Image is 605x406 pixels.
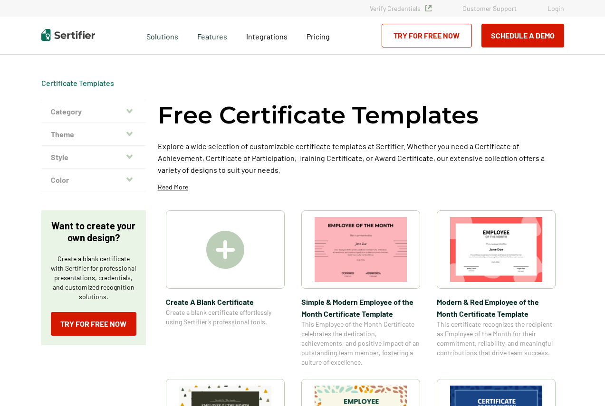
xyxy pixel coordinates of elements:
[450,217,542,282] img: Modern & Red Employee of the Month Certificate Template
[197,29,227,41] span: Features
[158,100,479,131] h1: Free Certificate Templates
[425,5,432,11] img: Verified
[41,146,146,169] button: Style
[307,29,330,41] a: Pricing
[166,308,285,327] span: Create a blank certificate effortlessly using Sertifier’s professional tools.
[51,220,136,244] p: Want to create your own design?
[41,78,114,88] span: Certificate Templates
[41,29,95,41] img: Sertifier | Digital Credentialing Platform
[166,296,285,308] span: Create A Blank Certificate
[315,217,407,282] img: Simple & Modern Employee of the Month Certificate Template
[41,100,146,123] button: Category
[437,210,556,367] a: Modern & Red Employee of the Month Certificate TemplateModern & Red Employee of the Month Certifi...
[158,140,564,176] p: Explore a wide selection of customizable certificate templates at Sertifier. Whether you need a C...
[437,320,556,358] span: This certificate recognizes the recipient as Employee of the Month for their commitment, reliabil...
[301,210,420,367] a: Simple & Modern Employee of the Month Certificate TemplateSimple & Modern Employee of the Month C...
[307,32,330,41] span: Pricing
[301,296,420,320] span: Simple & Modern Employee of the Month Certificate Template
[158,182,188,192] p: Read More
[51,254,136,302] p: Create a blank certificate with Sertifier for professional presentations, credentials, and custom...
[146,29,178,41] span: Solutions
[370,4,432,12] a: Verify Credentials
[437,296,556,320] span: Modern & Red Employee of the Month Certificate Template
[547,4,564,12] a: Login
[382,24,472,47] a: Try for Free Now
[246,32,288,41] span: Integrations
[246,29,288,41] a: Integrations
[462,4,517,12] a: Customer Support
[301,320,420,367] span: This Employee of the Month Certificate celebrates the dedication, achievements, and positive impa...
[41,169,146,191] button: Color
[41,123,146,146] button: Theme
[51,312,136,336] a: Try for Free Now
[41,78,114,88] div: Breadcrumb
[41,78,114,87] a: Certificate Templates
[206,231,244,269] img: Create A Blank Certificate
